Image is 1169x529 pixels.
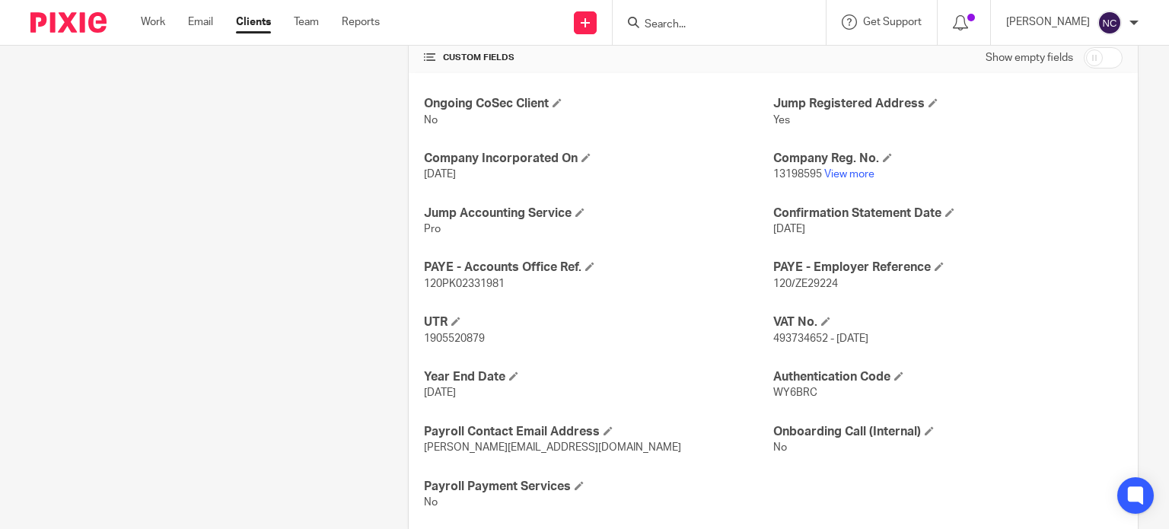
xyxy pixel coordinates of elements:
[424,260,773,276] h4: PAYE - Accounts Office Ref.
[424,442,681,453] span: [PERSON_NAME][EMAIL_ADDRESS][DOMAIN_NAME]
[342,14,380,30] a: Reports
[424,279,505,289] span: 120PK02331981
[773,333,868,344] span: 493734652 - [DATE]
[424,369,773,385] h4: Year End Date
[1006,14,1090,30] p: [PERSON_NAME]
[141,14,165,30] a: Work
[424,206,773,221] h4: Jump Accounting Service
[424,169,456,180] span: [DATE]
[643,18,780,32] input: Search
[863,17,922,27] span: Get Support
[773,369,1123,385] h4: Authentication Code
[424,333,485,344] span: 1905520879
[424,314,773,330] h4: UTR
[773,260,1123,276] h4: PAYE - Employer Reference
[773,115,790,126] span: Yes
[424,96,773,112] h4: Ongoing CoSec Client
[424,52,773,64] h4: CUSTOM FIELDS
[294,14,319,30] a: Team
[773,442,787,453] span: No
[424,115,438,126] span: No
[424,479,773,495] h4: Payroll Payment Services
[1097,11,1122,35] img: svg%3E
[773,169,822,180] span: 13198595
[773,151,1123,167] h4: Company Reg. No.
[424,497,438,508] span: No
[773,279,838,289] span: 120/ZE29224
[424,151,773,167] h4: Company Incorporated On
[824,169,874,180] a: View more
[424,224,441,234] span: Pro
[424,387,456,398] span: [DATE]
[188,14,213,30] a: Email
[773,224,805,234] span: [DATE]
[773,96,1123,112] h4: Jump Registered Address
[424,424,773,440] h4: Payroll Contact Email Address
[30,12,107,33] img: Pixie
[773,387,817,398] span: WY6BRC
[773,314,1123,330] h4: VAT No.
[773,206,1123,221] h4: Confirmation Statement Date
[236,14,271,30] a: Clients
[773,424,1123,440] h4: Onboarding Call (Internal)
[986,50,1073,65] label: Show empty fields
